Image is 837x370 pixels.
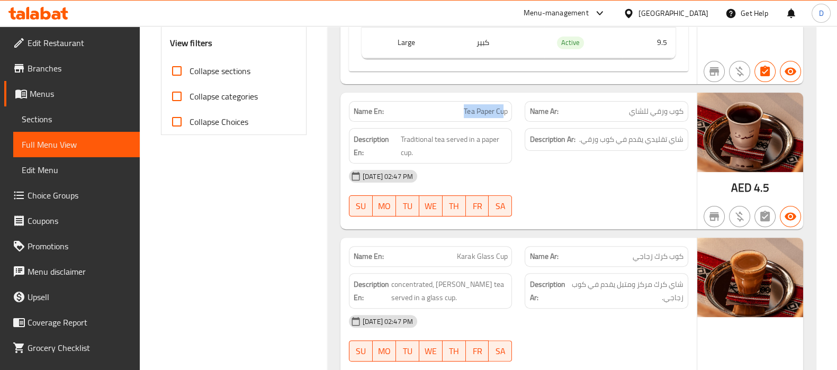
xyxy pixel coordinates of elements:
button: Available [780,206,801,227]
button: TU [396,195,419,216]
span: Collapse categories [190,90,258,103]
button: MO [373,340,396,362]
th: Large [389,27,468,58]
span: SA [493,198,508,214]
button: Purchased item [729,61,750,82]
span: SU [354,344,368,359]
button: WE [419,340,443,362]
span: Promotions [28,240,131,252]
span: FR [470,198,485,214]
a: Choice Groups [4,183,140,208]
div: [GEOGRAPHIC_DATA] [638,7,708,19]
a: Menu disclaimer [4,259,140,284]
span: SU [354,198,368,214]
span: Coverage Report [28,316,131,329]
button: SU [349,195,373,216]
div: Menu-management [524,7,589,20]
span: شاي كرك مركز ومتبل يقدم في كوب زجاجي. [570,278,683,304]
span: Active [557,37,584,49]
span: شاي تقليدي يقدم في كوب ورقي. [579,133,683,146]
span: كوب ورقي للشاي [629,106,683,117]
a: Grocery Checklist [4,335,140,360]
button: Not has choices [754,206,776,227]
h3: View filters [170,37,213,49]
button: TH [443,340,466,362]
button: Purchased item [729,206,750,227]
span: WE [424,198,438,214]
span: Edit Restaurant [28,37,131,49]
button: SU [349,340,373,362]
td: 9.5 [623,27,676,58]
td: كبير [468,27,544,58]
span: concentrated, spiced Karak tea served in a glass cup. [391,278,508,304]
button: FR [466,195,489,216]
span: Full Menu View [22,138,131,151]
span: WE [424,344,438,359]
button: Not branch specific item [704,61,725,82]
span: Collapse Choices [190,115,248,128]
a: Edit Menu [13,157,140,183]
a: Full Menu View [13,132,140,157]
strong: Name En: [354,106,384,117]
span: Traditional tea served in a paper cup. [401,133,508,159]
strong: Description En: [354,133,399,159]
a: Coverage Report [4,310,140,335]
img: Tea_paper_cup638908722767810208.jpg [697,93,803,172]
strong: Name En: [354,251,384,262]
button: Not branch specific item [704,206,725,227]
span: Branches [28,62,131,75]
button: WE [419,195,443,216]
a: Menus [4,81,140,106]
button: TU [396,340,419,362]
span: MO [377,344,392,359]
span: Choice Groups [28,189,131,202]
span: TU [400,198,415,214]
strong: Name Ar: [529,106,558,117]
span: Tea Paper Cup [464,106,507,117]
span: SA [493,344,508,359]
span: TH [447,198,462,214]
button: TH [443,195,466,216]
img: Karak_large_glass638908727623081909.jpg [697,238,803,317]
span: Edit Menu [22,164,131,176]
strong: Description En: [354,278,389,304]
button: MO [373,195,396,216]
span: Collapse sections [190,65,250,77]
span: Grocery Checklist [28,341,131,354]
a: Promotions [4,233,140,259]
button: Available [780,61,801,82]
span: Upsell [28,291,131,303]
span: Karak Glass Cup [457,251,507,262]
span: AED [731,177,752,198]
span: TH [447,344,462,359]
span: Sections [22,113,131,125]
a: Edit Restaurant [4,30,140,56]
a: Sections [13,106,140,132]
span: كوب كرك زجاجي [633,251,683,262]
span: MO [377,198,392,214]
a: Branches [4,56,140,81]
span: 4.5 [754,177,769,198]
strong: Description Ar: [529,133,575,146]
a: Coupons [4,208,140,233]
span: [DATE] 02:47 PM [358,317,417,327]
span: FR [470,344,485,359]
strong: Name Ar: [529,251,558,262]
span: Coupons [28,214,131,227]
span: Menus [30,87,131,100]
strong: Description Ar: [529,278,568,304]
button: SA [489,340,512,362]
span: Menu disclaimer [28,265,131,278]
span: TU [400,344,415,359]
button: SA [489,195,512,216]
button: FR [466,340,489,362]
button: Has choices [754,61,776,82]
a: Upsell [4,284,140,310]
span: [DATE] 02:47 PM [358,172,417,182]
span: D [818,7,823,19]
